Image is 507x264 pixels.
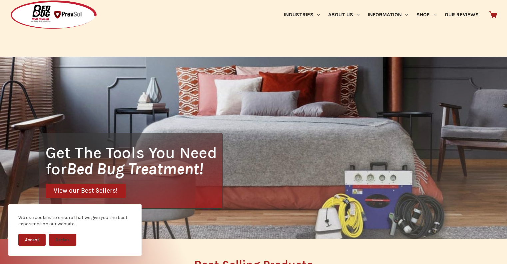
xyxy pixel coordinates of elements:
i: Bed Bug Treatment! [67,159,203,178]
h1: Get The Tools You Need for [46,144,223,177]
button: Decline [49,234,76,246]
span: View our Best Sellers! [54,188,118,194]
a: View our Best Sellers! [46,184,126,198]
div: We use cookies to ensure that we give you the best experience on our website. [18,214,132,227]
button: Accept [18,234,46,246]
